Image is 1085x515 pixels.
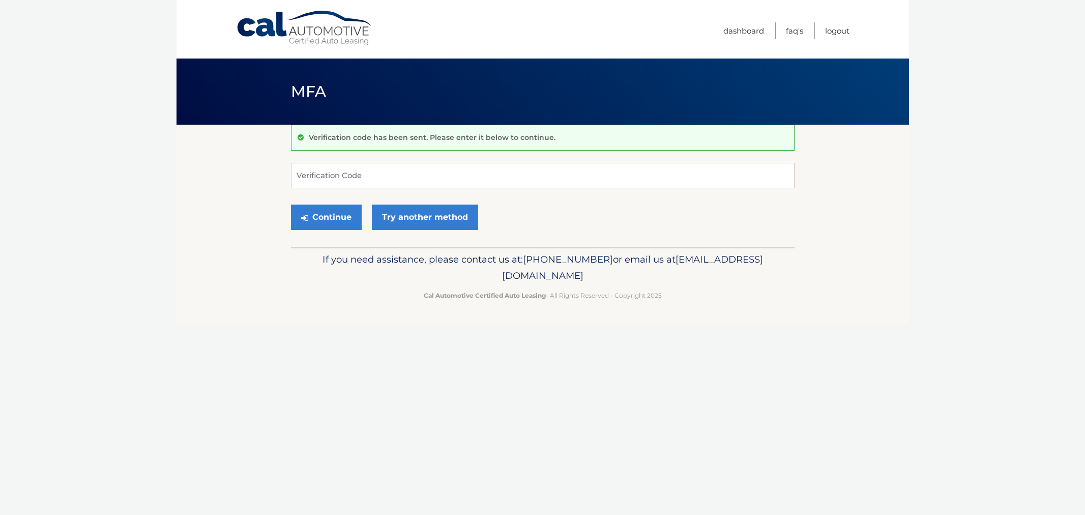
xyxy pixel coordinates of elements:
span: MFA [291,82,327,101]
a: FAQ's [786,22,803,39]
span: [EMAIL_ADDRESS][DOMAIN_NAME] [502,253,763,281]
p: - All Rights Reserved - Copyright 2025 [298,290,788,301]
a: Try another method [372,205,478,230]
p: Verification code has been sent. Please enter it below to continue. [309,133,555,142]
button: Continue [291,205,362,230]
a: Dashboard [723,22,764,39]
input: Verification Code [291,163,795,188]
span: [PHONE_NUMBER] [523,253,613,265]
a: Cal Automotive [236,10,373,46]
a: Logout [825,22,849,39]
strong: Cal Automotive Certified Auto Leasing [424,292,546,299]
p: If you need assistance, please contact us at: or email us at [298,251,788,284]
